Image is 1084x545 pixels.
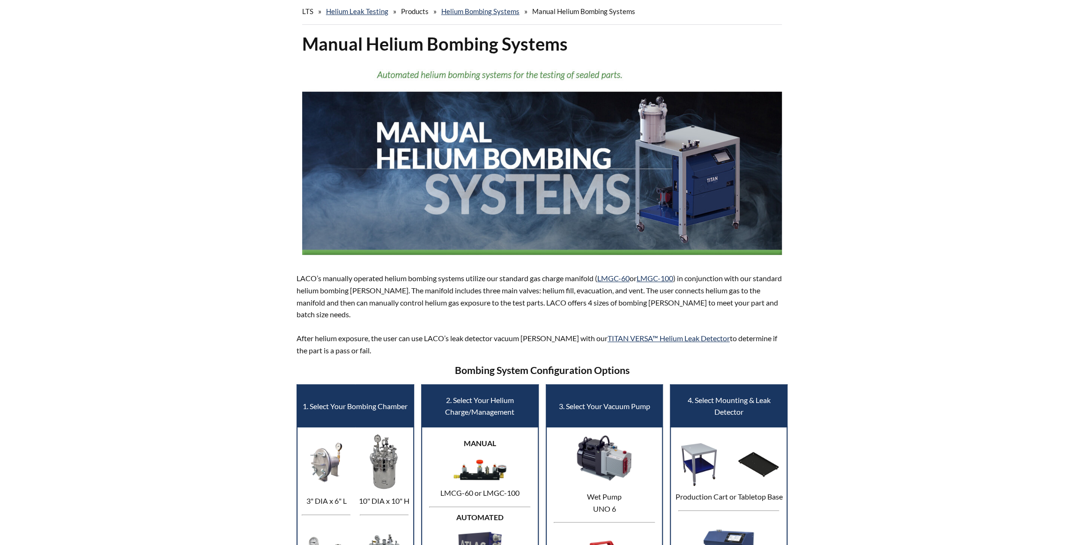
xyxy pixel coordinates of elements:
[422,385,538,427] td: 2. Select Your Helium Charge/Management
[297,364,788,377] h3: Bombing System Configuration Options
[673,491,784,503] p: Production Cart or Tabletop Base
[302,32,782,55] h1: Manual Helium Bombing Systems
[297,385,414,427] td: 1. Select Your Bombing Chamber
[300,495,353,507] p: 3" DIA x 6" L
[670,385,787,427] td: 4. Select Mounting & Leak Detector
[735,441,782,488] img: Tabletop Base
[575,429,633,487] img: UNO 6 Vacuum Pump
[676,441,722,488] img: Production Cart
[401,7,429,15] span: Products
[451,456,509,484] img: Manual Charge Management
[549,491,660,515] p: Wet Pump UNO 6
[302,7,313,15] span: LTS
[597,274,630,283] a: LMGC-60
[300,433,353,492] img: 3" x 8" Bombing Chamber
[608,334,730,343] a: TITAN VERSA™ Helium Leak Detector
[297,272,788,356] p: LACO’s manually operated helium bombing systems utilize our standard gas charge manifold ( or ) i...
[357,495,410,507] p: 10" DIA x 10" H
[326,7,388,15] a: Helium Leak Testing
[637,274,673,283] a: LMGC-100
[532,7,635,15] span: Manual Helium Bombing Systems
[302,63,782,255] img: Manual Helium Bombing Systems Banner
[441,7,520,15] a: Helium Bombing Systems
[464,439,496,448] strong: MANUAL
[424,487,535,499] p: LMCG-60 or LMGC-100
[357,433,410,492] img: 10" x 10" Bombing Chamber
[456,513,504,522] strong: AUTOMATED
[546,385,663,427] td: 3. Select Your Vacuum Pump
